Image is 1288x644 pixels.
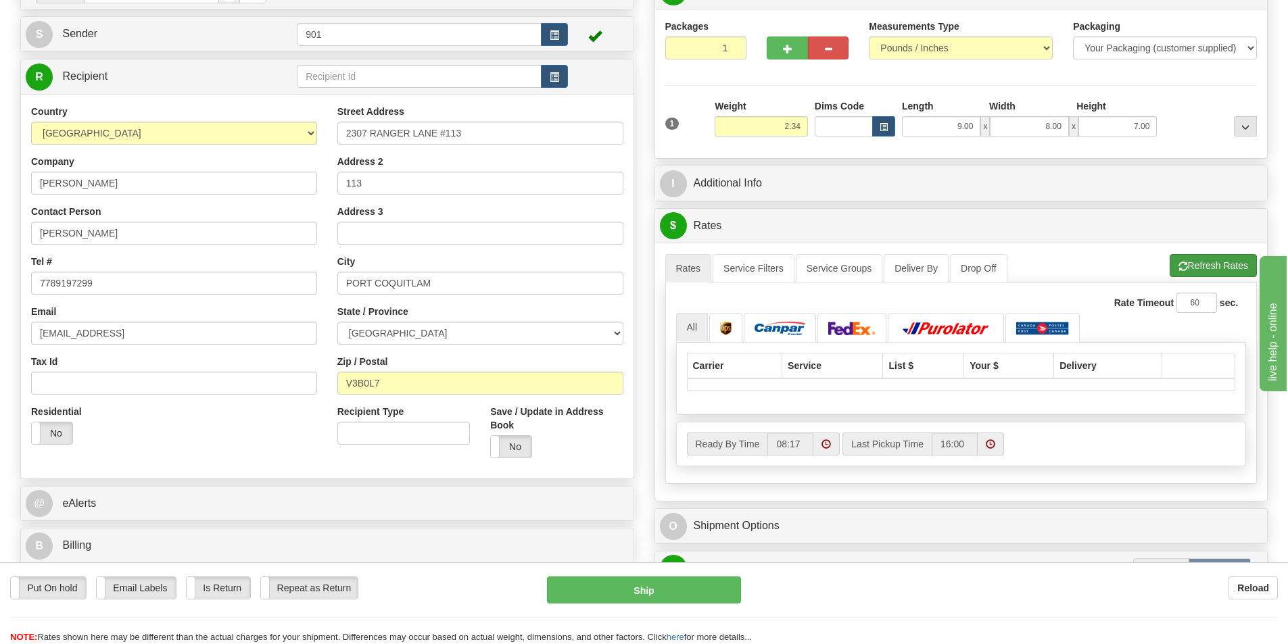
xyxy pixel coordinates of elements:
[902,99,934,113] label: Length
[26,490,53,517] span: @
[667,632,684,642] a: here
[883,353,964,378] th: List $
[26,63,267,91] a: R Recipient
[1114,296,1174,309] label: Rate Timeout
[31,155,74,168] label: Company
[337,122,623,145] input: Enter a location
[980,116,990,137] span: x
[491,436,531,457] label: No
[547,576,741,603] button: Ship
[660,170,1263,197] a: IAdditional Info
[1133,558,1189,578] label: Documents
[665,118,679,130] span: 1
[964,353,1054,378] th: Your $
[1220,296,1238,309] label: sec.
[26,532,629,560] a: B Billing
[828,322,876,335] img: FedEx
[687,432,768,455] label: Ready By Time
[842,432,932,455] label: Last Pickup Time
[62,497,96,509] span: eAlerts
[1234,116,1257,137] div: ...
[755,322,805,335] img: Canpar
[1237,583,1269,593] b: Reload
[665,254,712,282] a: Rates
[26,20,297,48] a: S Sender
[1170,254,1257,277] button: Refresh Rates
[676,313,709,341] a: All
[869,20,959,33] label: Measurements Type
[337,255,355,268] label: City
[815,99,864,113] label: Dims Code
[337,105,404,118] label: Street Address
[62,28,97,39] span: Sender
[1076,99,1106,113] label: Height
[720,322,732,335] img: UPS
[337,205,383,218] label: Address 3
[187,577,250,599] label: Is Return
[97,577,176,599] label: Email Labels
[950,254,1007,282] a: Drop Off
[1073,20,1120,33] label: Packaging
[31,255,52,268] label: Tel #
[31,405,82,418] label: Residential
[660,513,687,540] span: O
[337,305,408,318] label: State / Province
[490,405,623,432] label: Save / Update in Address Book
[713,254,794,282] a: Service Filters
[62,539,91,551] span: Billing
[11,577,86,599] label: Put On hold
[884,254,949,282] a: Deliver By
[1016,322,1070,335] img: Canada Post
[687,353,782,378] th: Carrier
[337,155,383,168] label: Address 2
[31,305,56,318] label: Email
[660,555,687,582] span: C
[665,20,709,33] label: Packages
[782,353,883,378] th: Service
[26,64,53,91] span: R
[31,105,68,118] label: Country
[337,355,388,368] label: Zip / Postal
[10,8,125,24] div: live help - online
[899,322,993,335] img: Purolator
[1229,576,1278,599] button: Reload
[31,355,57,368] label: Tax Id
[660,555,1263,583] a: CContents
[297,65,542,88] input: Recipient Id
[337,405,404,418] label: Recipient Type
[26,490,629,518] a: @ eAlerts
[297,23,542,46] input: Sender Id
[989,99,1016,113] label: Width
[62,70,108,82] span: Recipient
[1054,353,1162,378] th: Delivery
[660,512,1263,540] a: OShipment Options
[1189,558,1251,578] label: Commodities
[660,212,1263,240] a: $Rates
[660,212,687,239] span: $
[1069,116,1078,137] span: x
[796,254,882,282] a: Service Groups
[32,422,72,444] label: No
[261,577,358,599] label: Repeat as Return
[660,170,687,197] span: I
[10,632,37,642] span: NOTE:
[715,99,746,113] label: Weight
[26,21,53,48] span: S
[26,532,53,560] span: B
[1257,253,1287,391] iframe: chat widget
[31,205,101,218] label: Contact Person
